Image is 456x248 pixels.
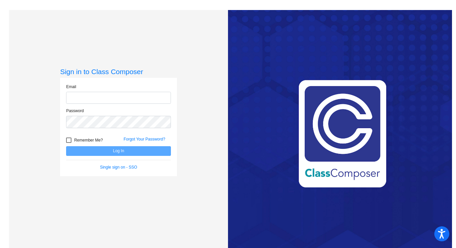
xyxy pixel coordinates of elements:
button: Log In [66,146,171,156]
a: Single sign on - SSO [100,165,137,170]
span: Remember Me? [74,136,103,144]
a: Forgot Your Password? [124,137,165,142]
h3: Sign in to Class Composer [60,67,177,76]
label: Password [66,108,84,114]
label: Email [66,84,76,90]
